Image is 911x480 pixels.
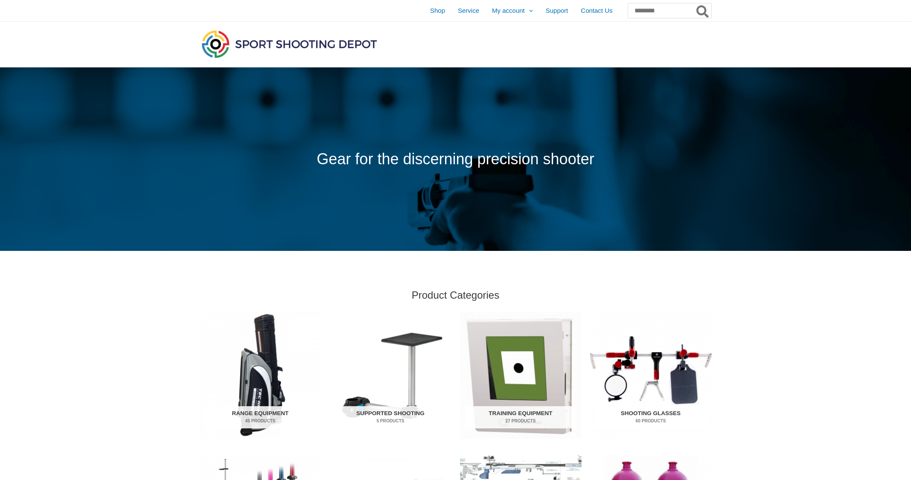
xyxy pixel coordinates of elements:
[596,418,706,424] mark: 60 Products
[330,312,451,439] a: Visit product category Supported Shooting
[335,406,445,428] h2: Supported Shooting
[205,406,315,428] h2: Range Equipment
[200,288,712,302] h2: Product Categories
[200,312,321,439] img: Range Equipment
[695,3,711,18] button: Search
[330,312,451,439] img: Supported Shooting
[590,312,712,439] img: Shooting Glasses
[205,418,315,424] mark: 45 Products
[460,312,582,439] a: Visit product category Training Equipment
[200,145,712,174] p: Gear for the discerning precision shooter
[200,28,379,60] img: Sport Shooting Depot
[466,406,576,428] h2: Training Equipment
[596,406,706,428] h2: Shooting Glasses
[200,312,321,439] a: Visit product category Range Equipment
[590,312,712,439] a: Visit product category Shooting Glasses
[466,418,576,424] mark: 27 Products
[460,312,582,439] img: Training Equipment
[335,418,445,424] mark: 5 Products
